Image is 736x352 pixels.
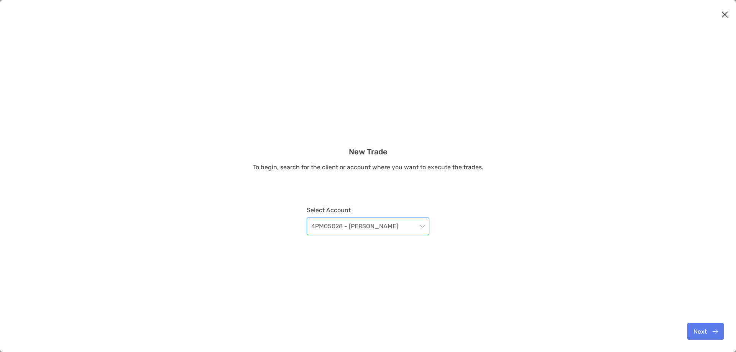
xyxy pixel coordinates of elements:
[719,9,731,21] button: Close modal
[307,206,429,214] label: Select Account
[253,147,483,156] h3: New Trade
[687,323,724,340] button: Next
[311,218,425,235] span: 4PM05028 - Dianne Mogilevsky Carty
[253,162,483,172] p: To begin, search for the client or account where you want to execute the trades.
